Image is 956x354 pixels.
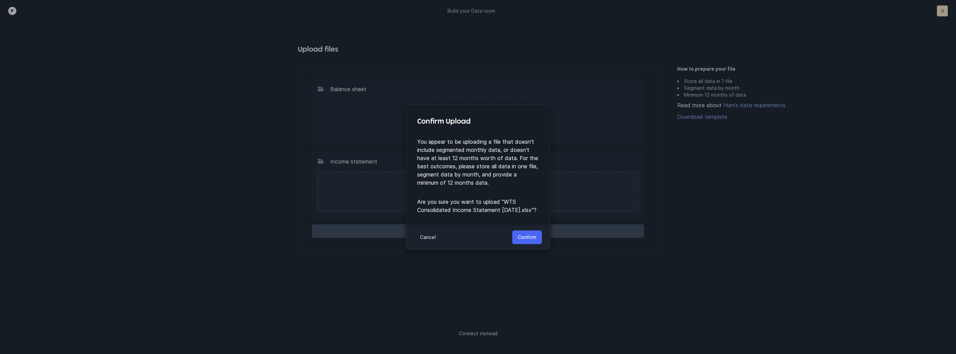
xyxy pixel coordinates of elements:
p: Cancel [420,233,436,241]
p: Confirm [518,233,536,241]
h4: Confirm Upload [417,116,539,127]
button: Confirm [512,230,542,244]
p: You appear to be uploading a file that doesn't include segmented monthly data, or doesn't have at... [417,138,539,187]
button: Cancel [414,230,441,244]
p: Are you sure you want to upload " WTS Consolidated Income Statement [DATE].xlsx "? [417,198,539,214]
